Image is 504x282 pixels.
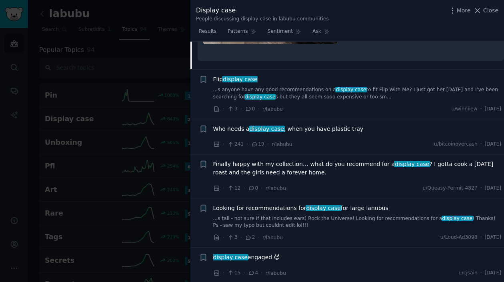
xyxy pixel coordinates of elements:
a: Patterns [225,25,259,42]
span: · [240,105,242,113]
span: u/Loud-Ad3098 [440,234,478,241]
span: · [480,141,482,148]
span: 4 [248,270,258,277]
a: Flipdisplay case [213,75,258,84]
span: 12 [227,185,240,192]
span: · [261,184,262,192]
span: · [258,105,260,113]
span: · [480,106,482,113]
span: display case [244,94,276,100]
a: Ask [310,25,332,42]
a: Who needs adisplay case, when you have plastic tray [213,125,364,133]
div: People discussing display case in labubu communities [196,16,329,23]
span: display case [442,216,473,221]
span: 19 [251,141,264,148]
span: display case [335,87,367,92]
span: u/cjsain [459,270,478,277]
span: 15 [227,270,240,277]
span: · [240,233,242,242]
span: Flip [213,75,258,84]
span: [DATE] [485,106,501,113]
span: · [223,269,224,277]
span: Finally happy with my collection… what do you recommend for a ? I gotta cook a [DATE] roast and t... [213,160,502,177]
span: 2 [245,234,255,241]
span: engaged 😈 [213,253,280,262]
span: · [480,234,482,241]
a: Looking for recommendations fordisplay casefor large lanubus [213,204,388,212]
span: [DATE] [485,141,501,148]
span: Looking for recommendations for for large lanubus [213,204,388,212]
span: u/Queasy-Permit-4827 [422,185,477,192]
a: Sentiment [265,25,304,42]
a: ...s tall - not sure if that includes ears) Rock the Universe! Looking for recommendations for ad... [213,215,502,229]
span: · [246,140,248,148]
span: · [223,233,224,242]
div: Display case [196,6,329,16]
span: · [480,185,482,192]
a: Results [196,25,219,42]
a: display caseengaged 😈 [213,253,280,262]
span: [DATE] [485,270,501,277]
button: More [448,6,471,15]
span: · [244,184,245,192]
span: · [223,105,224,113]
span: · [223,140,224,148]
span: Results [199,28,216,35]
span: 241 [227,141,244,148]
span: 0 [248,185,258,192]
span: u/bitcoinovercash [434,141,478,148]
span: display case [249,126,285,132]
span: · [223,184,224,192]
span: r/labubu [266,186,286,191]
span: · [267,140,269,148]
span: More [457,6,471,15]
span: r/labubu [266,270,286,276]
span: Who needs a , when you have plastic tray [213,125,364,133]
span: Patterns [228,28,248,35]
span: · [258,233,260,242]
span: r/labubu [262,235,283,240]
span: display case [306,205,342,211]
span: r/labubu [272,142,292,147]
span: [DATE] [485,234,501,241]
span: r/labubu [262,106,283,112]
span: [DATE] [485,185,501,192]
span: Ask [312,28,321,35]
span: 3 [227,106,237,113]
a: ...s anyone have any good recommendations on adisplay caseto fit Flip With Me? I just got her [DA... [213,86,502,100]
span: 0 [245,106,255,113]
span: Sentiment [268,28,293,35]
span: 3 [227,234,237,241]
span: · [244,269,245,277]
span: display case [222,76,258,82]
span: Close [483,6,498,15]
span: display case [212,254,248,260]
span: u/winniiew [451,106,477,113]
span: · [480,270,482,277]
button: Close [473,6,498,15]
span: display case [394,161,430,167]
span: · [261,269,262,277]
a: Finally happy with my collection… what do you recommend for adisplay case? I gotta cook a [DATE] ... [213,160,502,177]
